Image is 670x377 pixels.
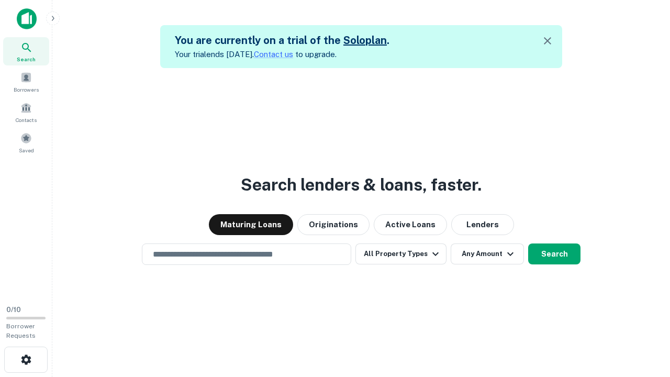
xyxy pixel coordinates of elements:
[528,243,580,264] button: Search
[209,214,293,235] button: Maturing Loans
[355,243,446,264] button: All Property Types
[3,98,49,126] a: Contacts
[3,68,49,96] a: Borrowers
[618,293,670,343] iframe: Chat Widget
[343,34,387,47] a: Soloplan
[3,37,49,65] a: Search
[19,146,34,154] span: Saved
[254,50,293,59] a: Contact us
[297,214,370,235] button: Originations
[451,243,524,264] button: Any Amount
[14,85,39,94] span: Borrowers
[17,8,37,29] img: capitalize-icon.png
[374,214,447,235] button: Active Loans
[6,306,21,314] span: 0 / 10
[451,214,514,235] button: Lenders
[175,32,389,48] h5: You are currently on a trial of the .
[241,172,482,197] h3: Search lenders & loans, faster.
[175,48,389,61] p: Your trial ends [DATE]. to upgrade.
[3,128,49,157] a: Saved
[16,116,37,124] span: Contacts
[17,55,36,63] span: Search
[6,323,36,339] span: Borrower Requests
